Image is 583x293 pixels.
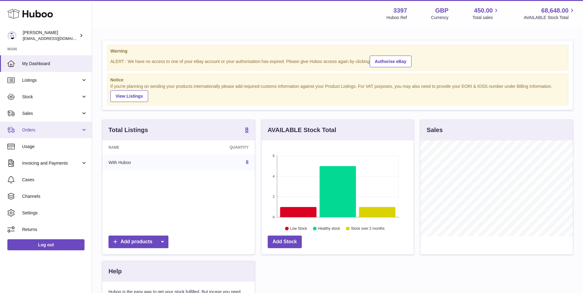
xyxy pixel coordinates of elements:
[245,127,249,133] strong: 8
[23,30,78,41] div: [PERSON_NAME]
[110,84,565,102] div: If you're planning on sending your products internationally please add required customs informati...
[472,6,500,21] a: 450.00 Total sales
[22,127,81,133] span: Orders
[110,90,148,102] a: View Listings
[474,6,493,15] span: 450.00
[268,236,302,248] a: Add Stock
[23,36,90,41] span: [EMAIL_ADDRESS][DOMAIN_NAME]
[273,174,274,178] text: 4
[351,227,384,231] text: Stock over 2 months
[22,94,81,100] span: Stock
[22,144,87,150] span: Usage
[22,111,81,116] span: Sales
[183,140,254,154] th: Quantity
[102,154,183,170] td: With Huboo
[110,55,565,67] div: ALERT : We have no access to one of your eBay account or your authorisation has expired. Please g...
[370,56,412,67] a: Authorise eBay
[246,160,249,165] a: 8
[268,126,336,134] h3: AVAILABLE Stock Total
[22,227,87,232] span: Returns
[22,177,87,183] span: Cases
[273,154,274,158] text: 6
[22,193,87,199] span: Channels
[431,15,449,21] div: Currency
[22,77,81,83] span: Listings
[290,227,307,231] text: Low Stock
[273,215,274,219] text: 0
[524,6,576,21] a: 68,648.00 AVAILABLE Stock Total
[102,140,183,154] th: Name
[7,239,85,250] a: Log out
[427,126,443,134] h3: Sales
[472,15,500,21] span: Total sales
[273,195,274,199] text: 2
[524,15,576,21] span: AVAILABLE Stock Total
[22,160,81,166] span: Invoicing and Payments
[22,61,87,67] span: My Dashboard
[393,6,407,15] strong: 3397
[318,227,340,231] text: Healthy stock
[108,126,148,134] h3: Total Listings
[245,127,249,134] a: 8
[108,236,168,248] a: Add products
[110,48,565,54] strong: Warning
[435,6,448,15] strong: GBP
[110,77,565,83] strong: Notice
[108,267,122,275] h3: Help
[22,210,87,216] span: Settings
[7,31,17,40] img: sales@canchema.com
[541,6,569,15] span: 68,648.00
[387,15,407,21] div: Huboo Ref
